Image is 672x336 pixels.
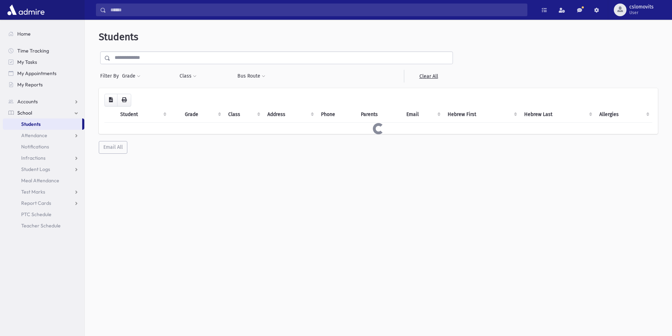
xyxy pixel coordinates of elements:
[99,141,127,154] button: Email All
[3,118,82,130] a: Students
[17,59,37,65] span: My Tasks
[17,70,56,77] span: My Appointments
[3,28,84,39] a: Home
[3,56,84,68] a: My Tasks
[21,200,51,206] span: Report Cards
[629,4,654,10] span: cslomovits
[21,121,41,127] span: Students
[6,3,46,17] img: AdmirePro
[3,209,84,220] a: PTC Schedule
[237,70,266,83] button: Bus Route
[3,96,84,107] a: Accounts
[100,72,122,80] span: Filter By
[3,175,84,186] a: Meal Attendance
[17,31,31,37] span: Home
[3,45,84,56] a: Time Tracking
[21,189,45,195] span: Test Marks
[3,141,84,152] a: Notifications
[122,70,141,83] button: Grade
[179,70,197,83] button: Class
[17,48,49,54] span: Time Tracking
[443,106,520,123] th: Hebrew First
[224,106,264,123] th: Class
[3,164,84,175] a: Student Logs
[21,222,61,229] span: Teacher Schedule
[3,107,84,118] a: School
[21,166,50,172] span: Student Logs
[3,152,84,164] a: Infractions
[629,10,654,16] span: User
[21,132,47,139] span: Attendance
[3,68,84,79] a: My Appointments
[263,106,317,123] th: Address
[17,98,38,105] span: Accounts
[21,211,52,218] span: PTC Schedule
[3,186,84,197] a: Test Marks
[116,106,169,123] th: Student
[21,177,59,184] span: Meal Attendance
[181,106,224,123] th: Grade
[3,197,84,209] a: Report Cards
[3,220,84,231] a: Teacher Schedule
[21,155,46,161] span: Infractions
[17,81,43,88] span: My Reports
[317,106,357,123] th: Phone
[520,106,595,123] th: Hebrew Last
[3,130,84,141] a: Attendance
[402,106,443,123] th: Email
[99,31,138,43] span: Students
[104,94,117,106] button: CSV
[17,110,32,116] span: School
[21,143,49,150] span: Notifications
[404,70,453,83] a: Clear All
[117,94,131,106] button: Print
[595,106,652,123] th: Allergies
[3,79,84,90] a: My Reports
[357,106,402,123] th: Parents
[106,4,527,16] input: Search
